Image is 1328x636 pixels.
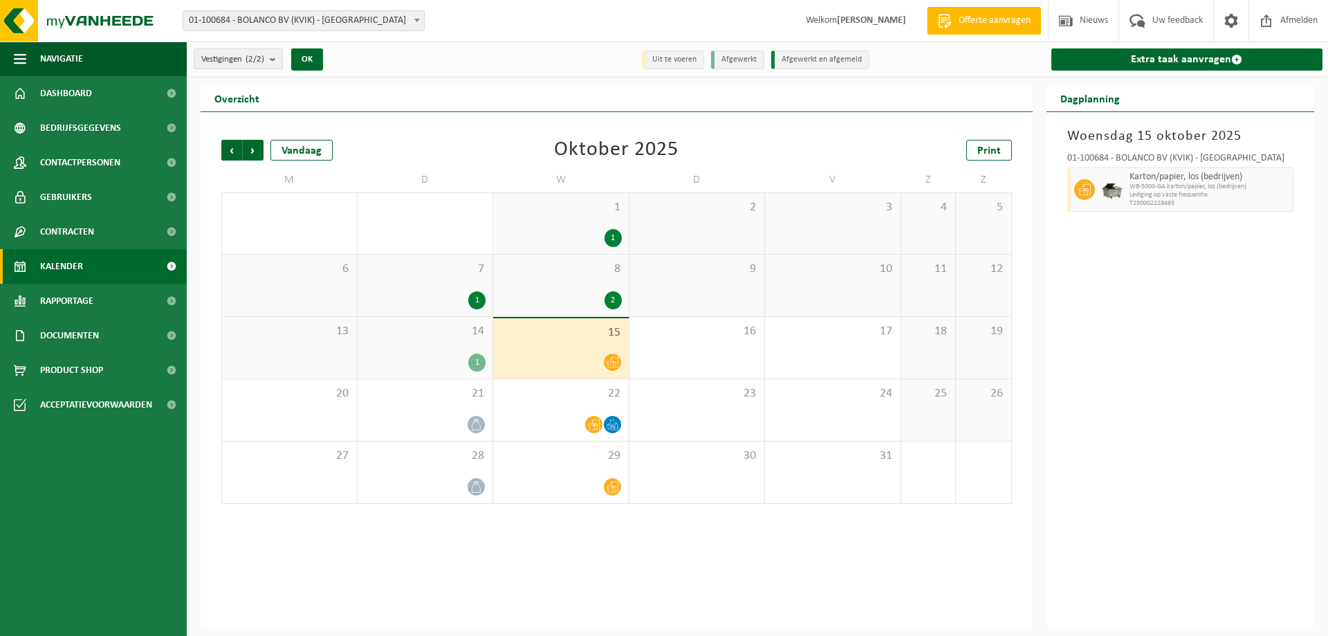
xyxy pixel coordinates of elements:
span: 20 [229,386,350,401]
span: 24 [772,386,894,401]
a: Print [966,140,1012,161]
span: Vorige [221,140,242,161]
span: 26 [963,386,1004,401]
strong: [PERSON_NAME] [837,15,906,26]
span: 14 [365,324,486,339]
span: 28 [365,448,486,464]
span: Contactpersonen [40,145,120,180]
h2: Overzicht [201,84,273,111]
span: 31 [772,448,894,464]
span: 23 [636,386,758,401]
span: Gebruikers [40,180,92,215]
span: 4 [908,200,949,215]
span: 19 [963,324,1004,339]
span: 17 [772,324,894,339]
span: 13 [229,324,350,339]
span: 15 [500,325,622,340]
td: M [221,167,358,192]
span: 29 [500,448,622,464]
a: Offerte aanvragen [927,7,1041,35]
div: 1 [605,229,622,247]
span: 8 [500,262,622,277]
span: Navigatie [40,42,83,76]
button: Vestigingen(2/2) [194,48,283,69]
span: 01-100684 - BOLANCO BV (KVIK) - SINT-NIKLAAS [183,10,425,31]
a: Extra taak aanvragen [1051,48,1323,71]
td: W [493,167,629,192]
span: 27 [229,448,350,464]
span: Vestigingen [201,49,264,70]
span: 5 [963,200,1004,215]
span: Rapportage [40,284,93,318]
span: 9 [636,262,758,277]
button: OK [291,48,323,71]
span: 30 [636,448,758,464]
span: 25 [908,386,949,401]
span: 21 [365,386,486,401]
div: Oktober 2025 [554,140,679,161]
span: Kalender [40,249,83,284]
h3: Woensdag 15 oktober 2025 [1067,126,1294,147]
td: Z [956,167,1011,192]
span: Lediging op vaste frequentie [1129,191,1290,199]
span: Offerte aanvragen [955,14,1034,28]
div: 2 [605,291,622,309]
li: Afgewerkt [711,51,764,69]
span: 11 [908,262,949,277]
span: Acceptatievoorwaarden [40,388,152,422]
span: 18 [908,324,949,339]
span: Karton/papier, los (bedrijven) [1129,172,1290,183]
img: WB-5000-GAL-GY-04 [1102,179,1123,200]
span: 16 [636,324,758,339]
span: Contracten [40,215,94,249]
span: T250002229493 [1129,199,1290,208]
span: 1 [500,200,622,215]
span: 6 [229,262,350,277]
span: 12 [963,262,1004,277]
div: 01-100684 - BOLANCO BV (KVIK) - [GEOGRAPHIC_DATA] [1067,154,1294,167]
span: Volgende [243,140,264,161]
span: Documenten [40,318,99,353]
span: Print [977,145,1001,156]
span: Product Shop [40,353,103,388]
span: Bedrijfsgegevens [40,111,121,145]
td: Z [901,167,957,192]
div: 1 [468,291,486,309]
span: 01-100684 - BOLANCO BV (KVIK) - SINT-NIKLAAS [183,11,424,30]
td: D [629,167,766,192]
div: Vandaag [270,140,333,161]
span: 10 [772,262,894,277]
div: 1 [468,354,486,372]
td: D [358,167,494,192]
span: WB-5000-GA karton/papier, los (bedrijven) [1129,183,1290,191]
span: 2 [636,200,758,215]
span: 3 [772,200,894,215]
li: Uit te voeren [642,51,704,69]
td: V [765,167,901,192]
span: Dashboard [40,76,92,111]
count: (2/2) [246,55,264,64]
h2: Dagplanning [1046,84,1134,111]
li: Afgewerkt en afgemeld [771,51,869,69]
span: 22 [500,386,622,401]
span: 7 [365,262,486,277]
